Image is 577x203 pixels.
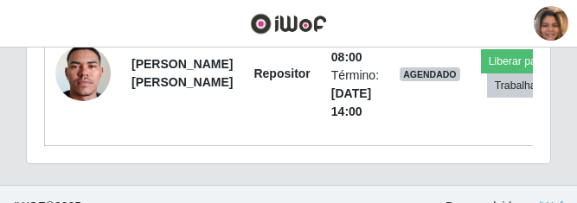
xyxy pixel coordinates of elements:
[250,13,327,35] img: CoreUI Logo
[400,67,460,81] span: AGENDADO
[253,67,310,80] strong: Repositor
[55,12,111,135] img: 1737835667869.jpeg
[331,86,371,118] time: [DATE] 14:00
[131,57,233,89] strong: [PERSON_NAME] [PERSON_NAME]
[331,67,379,121] li: Término:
